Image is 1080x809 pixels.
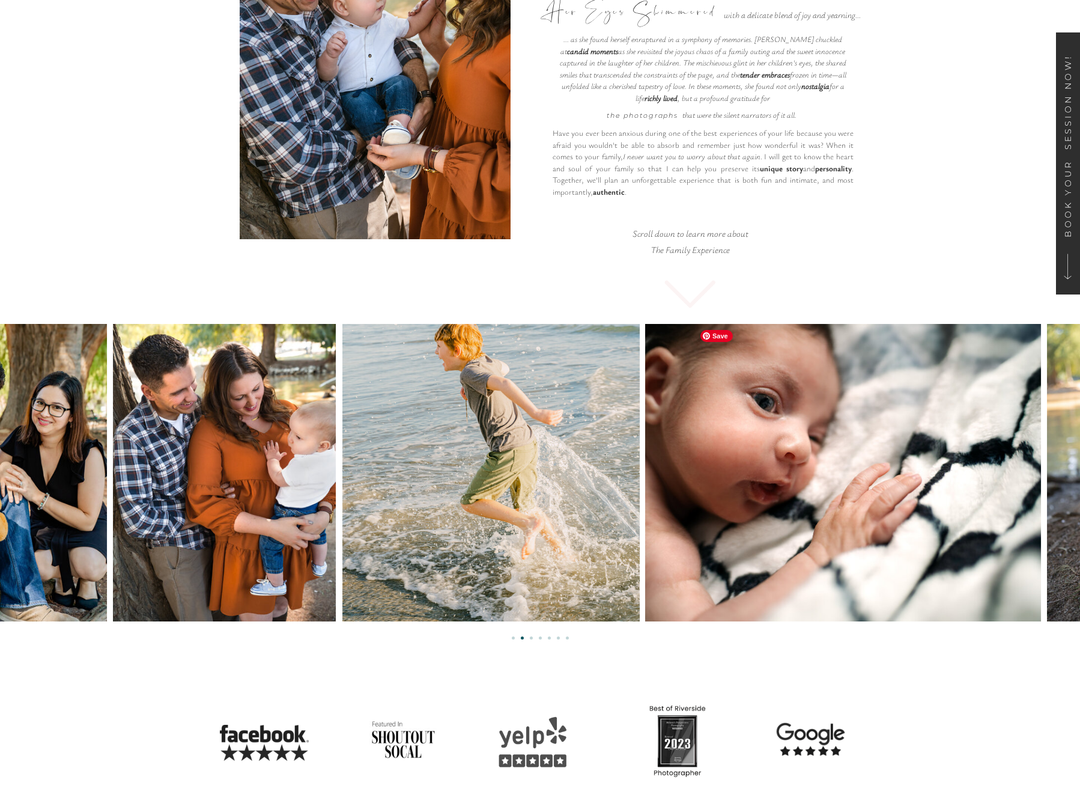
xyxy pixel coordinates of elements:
i: that were the silent narrators of it all. [682,109,796,120]
div: Keywords by Traffic [133,71,202,79]
b: unique story [760,163,803,174]
div: Domain: [DOMAIN_NAME] [31,31,132,41]
b: richly lived [645,93,678,103]
b: nostalgia [801,81,830,91]
i: ... as she found herself enraptured in a symphony of memories. [PERSON_NAME] chuckled at as she r... [560,34,846,103]
li: Page dot 4 [539,637,542,640]
img: tab_domain_overview_orange.svg [32,70,42,79]
div: v 4.0.25 [34,19,59,29]
a: Book your session now! [1061,54,1075,273]
h2: Her Eyes Shimmered [540,2,745,22]
img: tab_keywords_by_traffic_grey.svg [120,70,129,79]
i: I never want you to worry about that again [623,151,760,162]
li: Page dot 1 [512,637,515,640]
li: Page dot 5 [548,637,551,640]
b: candid moments [567,46,618,56]
i: Scroll down to learn more about The Family Experience [633,227,748,255]
b: tender embraces [740,69,790,80]
li: Page dot 6 [557,637,560,640]
p: Have you ever been anxious during one of the best experiences of your life because you were afrai... [553,127,854,204]
i: with a delicate blend of joy and yearning... [724,9,861,20]
li: Page dot 3 [530,637,533,640]
img: logo_orange.svg [19,19,29,29]
li: Page dot 2 [521,637,524,640]
img: website_grey.svg [19,31,29,41]
b: personality [815,163,852,174]
li: Page dot 7 [566,637,569,640]
div: Domain Overview [46,71,108,79]
span: Save [700,330,733,342]
i: the photographs [607,111,678,120]
b: authentic [593,186,625,197]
